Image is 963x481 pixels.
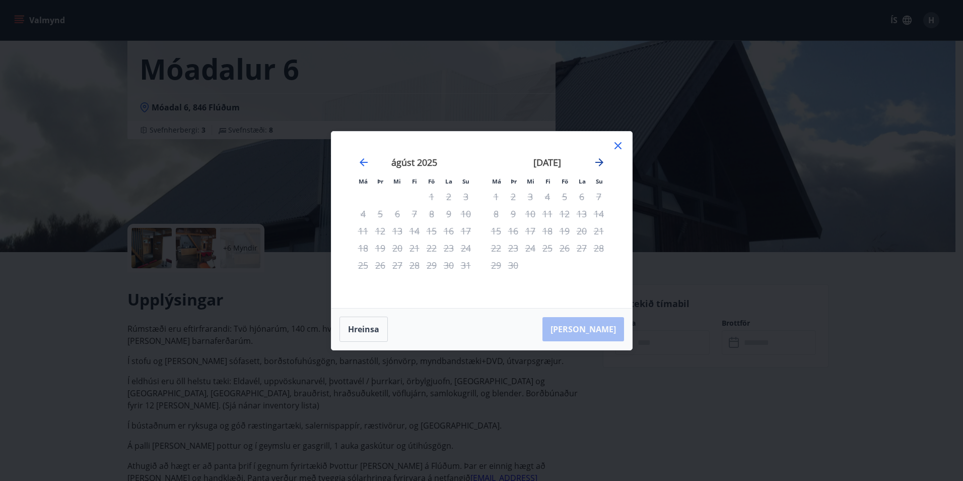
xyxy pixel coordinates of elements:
td: Not available. mánudagur, 1. september 2025 [488,188,505,205]
small: Fö [562,177,568,185]
td: Not available. miðvikudagur, 10. september 2025 [522,205,539,222]
div: Calendar [343,144,620,296]
td: Not available. miðvikudagur, 17. september 2025 [522,222,539,239]
div: Move forward to switch to the next month. [593,156,605,168]
td: Not available. sunnudagur, 10. ágúst 2025 [457,205,474,222]
td: Not available. mánudagur, 29. september 2025 [488,257,505,274]
td: Not available. laugardagur, 9. ágúst 2025 [440,205,457,222]
small: Þr [377,177,383,185]
small: Su [596,177,603,185]
td: Not available. þriðjudagur, 9. september 2025 [505,205,522,222]
td: Not available. þriðjudagur, 16. september 2025 [505,222,522,239]
td: Not available. sunnudagur, 3. ágúst 2025 [457,188,474,205]
td: Not available. fimmtudagur, 14. ágúst 2025 [406,222,423,239]
td: Not available. fimmtudagur, 25. september 2025 [539,239,556,257]
td: Not available. þriðjudagur, 23. september 2025 [505,239,522,257]
small: Má [492,177,501,185]
td: Not available. föstudagur, 29. ágúst 2025 [423,257,440,274]
td: Not available. þriðjudagur, 30. september 2025 [505,257,522,274]
small: Má [359,177,368,185]
small: Mi [527,177,534,185]
td: Not available. mánudagur, 22. september 2025 [488,239,505,257]
td: Not available. mánudagur, 18. ágúst 2025 [355,239,372,257]
td: Not available. laugardagur, 30. ágúst 2025 [440,257,457,274]
td: Not available. sunnudagur, 28. september 2025 [590,239,607,257]
td: Not available. fimmtudagur, 4. september 2025 [539,188,556,205]
td: Not available. föstudagur, 22. ágúst 2025 [423,239,440,257]
td: Not available. miðvikudagur, 3. september 2025 [522,188,539,205]
td: Not available. föstudagur, 12. september 2025 [556,205,573,222]
small: Þr [511,177,517,185]
td: Not available. mánudagur, 8. september 2025 [488,205,505,222]
td: Not available. fimmtudagur, 11. september 2025 [539,205,556,222]
td: Not available. laugardagur, 20. september 2025 [573,222,590,239]
td: Not available. sunnudagur, 17. ágúst 2025 [457,222,474,239]
td: Not available. sunnudagur, 14. september 2025 [590,205,607,222]
td: Not available. fimmtudagur, 21. ágúst 2025 [406,239,423,257]
strong: [DATE] [533,156,561,168]
td: Not available. föstudagur, 15. ágúst 2025 [423,222,440,239]
td: Not available. sunnudagur, 24. ágúst 2025 [457,239,474,257]
td: Not available. þriðjudagur, 5. ágúst 2025 [372,205,389,222]
td: Not available. miðvikudagur, 20. ágúst 2025 [389,239,406,257]
small: Fi [412,177,417,185]
td: Not available. föstudagur, 5. september 2025 [556,188,573,205]
td: Not available. þriðjudagur, 26. ágúst 2025 [372,257,389,274]
div: Move backward to switch to the previous month. [358,156,370,168]
td: Not available. mánudagur, 15. september 2025 [488,222,505,239]
td: Not available. laugardagur, 16. ágúst 2025 [440,222,457,239]
small: Mi [393,177,401,185]
td: Not available. þriðjudagur, 2. september 2025 [505,188,522,205]
td: Not available. sunnudagur, 31. ágúst 2025 [457,257,474,274]
td: Not available. mánudagur, 25. ágúst 2025 [355,257,372,274]
small: Fi [545,177,551,185]
td: Not available. laugardagur, 6. september 2025 [573,188,590,205]
td: Not available. laugardagur, 27. september 2025 [573,239,590,257]
td: Not available. miðvikudagur, 6. ágúst 2025 [389,205,406,222]
td: Not available. mánudagur, 11. ágúst 2025 [355,222,372,239]
td: Not available. föstudagur, 1. ágúst 2025 [423,188,440,205]
td: Not available. laugardagur, 13. september 2025 [573,205,590,222]
td: Not available. miðvikudagur, 27. ágúst 2025 [389,257,406,274]
td: Not available. sunnudagur, 7. september 2025 [590,188,607,205]
td: Not available. þriðjudagur, 12. ágúst 2025 [372,222,389,239]
td: Not available. mánudagur, 4. ágúst 2025 [355,205,372,222]
small: Fö [428,177,435,185]
small: Su [462,177,469,185]
td: Not available. laugardagur, 2. ágúst 2025 [440,188,457,205]
td: Not available. fimmtudagur, 18. september 2025 [539,222,556,239]
td: Not available. laugardagur, 23. ágúst 2025 [440,239,457,257]
strong: ágúst 2025 [391,156,437,168]
td: Not available. þriðjudagur, 19. ágúst 2025 [372,239,389,257]
td: Not available. sunnudagur, 21. september 2025 [590,222,607,239]
small: La [445,177,452,185]
td: Not available. miðvikudagur, 13. ágúst 2025 [389,222,406,239]
td: Not available. fimmtudagur, 7. ágúst 2025 [406,205,423,222]
td: Not available. miðvikudagur, 24. september 2025 [522,239,539,257]
td: Not available. föstudagur, 26. september 2025 [556,239,573,257]
button: Hreinsa [339,317,388,342]
small: La [579,177,586,185]
td: Not available. föstudagur, 19. september 2025 [556,222,573,239]
td: Not available. fimmtudagur, 28. ágúst 2025 [406,257,423,274]
td: Not available. föstudagur, 8. ágúst 2025 [423,205,440,222]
